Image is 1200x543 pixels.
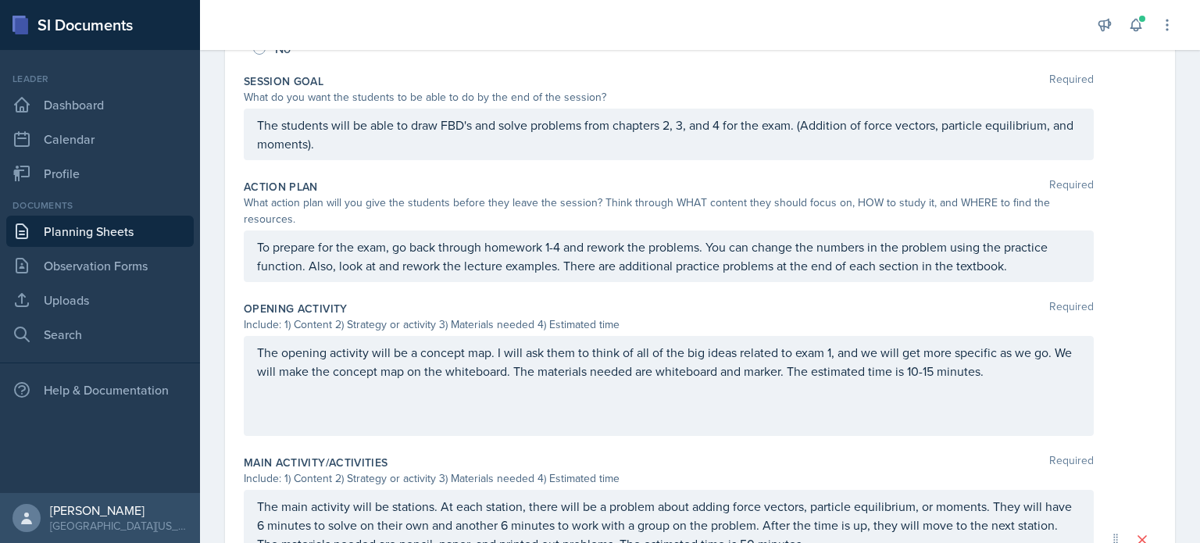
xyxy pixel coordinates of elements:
p: To prepare for the exam, go back through homework 1-4 and rework the problems. You can change the... [257,238,1080,275]
a: Dashboard [6,89,194,120]
span: Required [1049,301,1094,316]
label: Session Goal [244,73,323,89]
a: Calendar [6,123,194,155]
a: Uploads [6,284,194,316]
label: Opening Activity [244,301,348,316]
a: Planning Sheets [6,216,194,247]
p: The students will be able to draw FBD's and solve problems from chapters 2, 3, and 4 for the exam... [257,116,1080,153]
a: Profile [6,158,194,189]
div: Leader [6,72,194,86]
div: What action plan will you give the students before they leave the session? Think through WHAT con... [244,195,1094,227]
label: Action Plan [244,179,318,195]
div: [GEOGRAPHIC_DATA][US_STATE] in [GEOGRAPHIC_DATA] [50,518,187,534]
div: [PERSON_NAME] [50,502,187,518]
a: Observation Forms [6,250,194,281]
div: What do you want the students to be able to do by the end of the session? [244,89,1094,105]
span: Required [1049,455,1094,470]
div: Documents [6,198,194,213]
div: Include: 1) Content 2) Strategy or activity 3) Materials needed 4) Estimated time [244,470,1094,487]
span: Required [1049,179,1094,195]
span: No [275,41,291,56]
p: The opening activity will be a concept map. I will ask them to think of all of the big ideas rela... [257,343,1080,380]
a: Search [6,319,194,350]
label: Main Activity/Activities [244,455,387,470]
div: Include: 1) Content 2) Strategy or activity 3) Materials needed 4) Estimated time [244,316,1094,333]
span: Required [1049,73,1094,89]
div: Help & Documentation [6,374,194,405]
